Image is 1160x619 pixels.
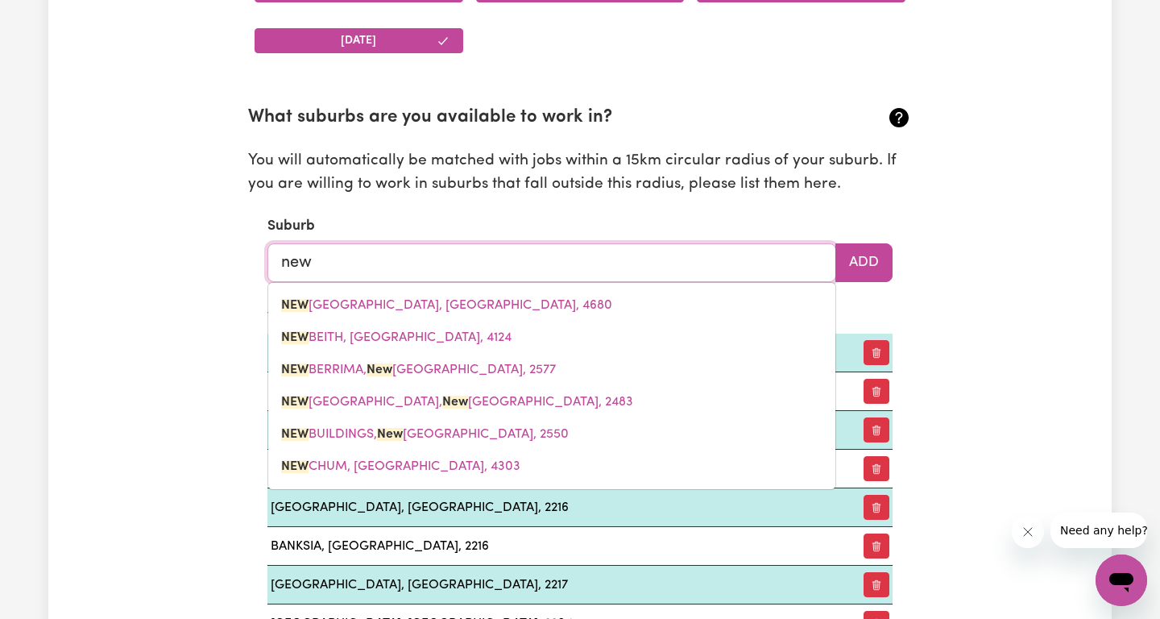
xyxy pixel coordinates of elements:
[281,364,309,376] mark: NEW
[267,488,834,527] td: [GEOGRAPHIC_DATA], [GEOGRAPHIC_DATA], 2216
[281,428,309,441] mark: NEW
[268,386,835,418] a: NEW BRIGHTON, New South Wales, 2483
[268,354,835,386] a: NEW BERRIMA, New South Wales, 2577
[268,289,835,322] a: NEW AUCKLAND, Queensland, 4680
[1096,555,1147,606] iframe: Button to launch messaging window
[268,451,835,483] a: NEW CHUM, Queensland, 4303
[1050,513,1147,548] iframe: Message from company
[864,340,889,365] button: Remove preferred suburb
[281,299,309,312] mark: NEW
[864,495,889,520] button: Remove preferred suburb
[255,28,463,53] button: [DATE]
[268,322,835,354] a: NEW BEITH, Queensland, 4124
[248,150,912,197] p: You will automatically be matched with jobs within a 15km circular radius of your suburb. If you ...
[281,460,309,473] mark: NEW
[281,331,512,344] span: BEITH, [GEOGRAPHIC_DATA], 4124
[248,107,802,129] h2: What suburbs are you available to work in?
[281,396,309,409] mark: NEW
[377,428,403,441] mark: New
[267,566,834,604] td: [GEOGRAPHIC_DATA], [GEOGRAPHIC_DATA], 2217
[10,11,97,24] span: Need any help?
[864,418,889,442] button: Remove preferred suburb
[281,299,612,312] span: [GEOGRAPHIC_DATA], [GEOGRAPHIC_DATA], 4680
[864,572,889,597] button: Remove preferred suburb
[281,460,520,473] span: CHUM, [GEOGRAPHIC_DATA], 4303
[281,396,633,409] span: [GEOGRAPHIC_DATA], [GEOGRAPHIC_DATA], 2483
[281,364,556,376] span: BERRIMA, [GEOGRAPHIC_DATA], 2577
[267,216,315,237] label: Suburb
[1012,516,1044,548] iframe: Close message
[367,364,392,376] mark: New
[267,243,836,282] input: e.g. North Bondi, New South Wales
[267,527,834,566] td: BANKSIA, [GEOGRAPHIC_DATA], 2216
[281,331,309,344] mark: NEW
[267,282,836,490] div: menu-options
[442,396,468,409] mark: New
[864,456,889,481] button: Remove preferred suburb
[864,379,889,404] button: Remove preferred suburb
[281,428,569,441] span: BUILDINGS, [GEOGRAPHIC_DATA], 2550
[268,418,835,451] a: NEW BUILDINGS, New South Wales, 2550
[864,534,889,559] button: Remove preferred suburb
[835,243,893,282] button: Add to preferred suburbs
